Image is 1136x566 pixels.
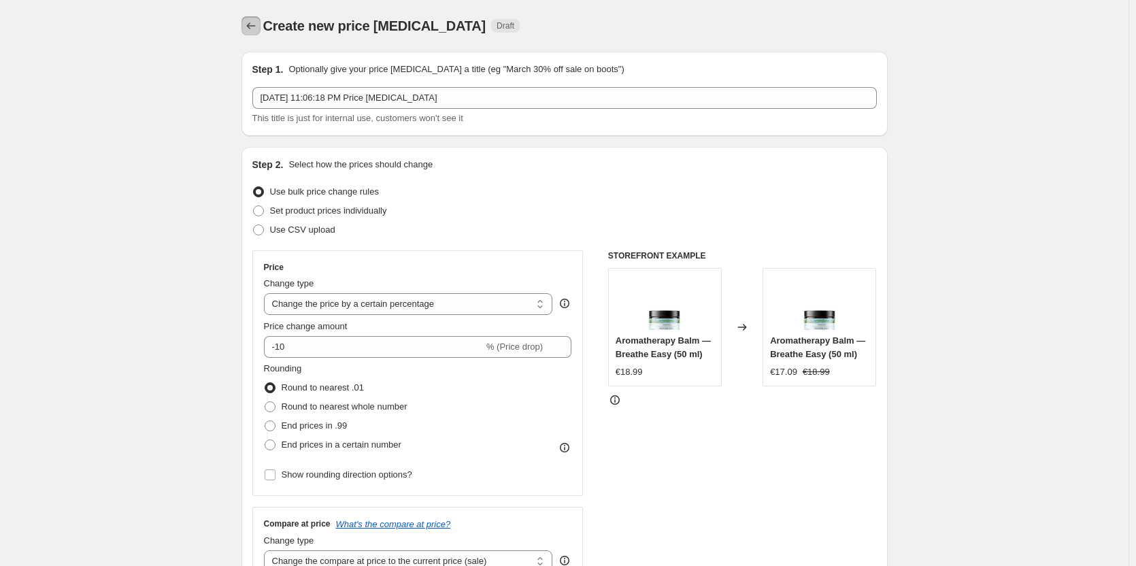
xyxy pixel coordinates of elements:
h2: Step 2. [252,158,284,171]
img: Kvepuoklaisvaibalzamasbuteliukas_80x.png [637,276,692,330]
img: Kvepuoklaisvaibalzamasbuteliukas_80x.png [792,276,847,330]
span: % (Price drop) [486,342,543,352]
span: Show rounding direction options? [282,469,412,480]
button: Price change jobs [241,16,261,35]
button: What's the compare at price? [336,519,451,529]
span: Price change amount [264,321,348,331]
strike: €18.99 [803,365,830,379]
span: Aromatherapy Balm — Breathe Easy (50 ml) [616,335,711,359]
span: Aromatherapy Balm — Breathe Easy (50 ml) [770,335,865,359]
input: 30% off holiday sale [252,87,877,109]
h6: STOREFRONT EXAMPLE [608,250,877,261]
h3: Price [264,262,284,273]
span: Change type [264,535,314,546]
div: €17.09 [770,365,797,379]
span: Round to nearest .01 [282,382,364,393]
div: €18.99 [616,365,643,379]
span: End prices in a certain number [282,439,401,450]
span: Round to nearest whole number [282,401,407,412]
span: Change type [264,278,314,288]
div: help [558,297,571,310]
p: Optionally give your price [MEDICAL_DATA] a title (eg "March 30% off sale on boots") [288,63,624,76]
span: End prices in .99 [282,420,348,431]
h2: Step 1. [252,63,284,76]
span: Use bulk price change rules [270,186,379,197]
span: Rounding [264,363,302,373]
span: Set product prices individually [270,205,387,216]
span: Draft [497,20,514,31]
input: -15 [264,336,484,358]
span: This title is just for internal use, customers won't see it [252,113,463,123]
span: Create new price [MEDICAL_DATA] [263,18,486,33]
h3: Compare at price [264,518,331,529]
span: Use CSV upload [270,224,335,235]
p: Select how the prices should change [288,158,433,171]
